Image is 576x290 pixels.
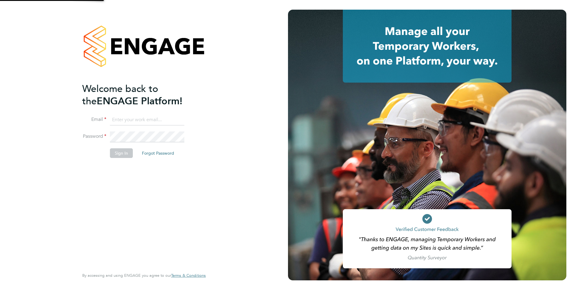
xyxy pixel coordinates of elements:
input: Enter your work email... [110,115,184,125]
label: Email [82,116,106,123]
span: Welcome back to the [82,83,158,107]
span: By accessing and using ENGAGE you agree to our [82,273,206,278]
button: Sign In [110,148,133,158]
a: Terms & Conditions [171,273,206,278]
button: Forgot Password [137,148,179,158]
label: Password [82,133,106,140]
h2: ENGAGE Platform! [82,83,200,107]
